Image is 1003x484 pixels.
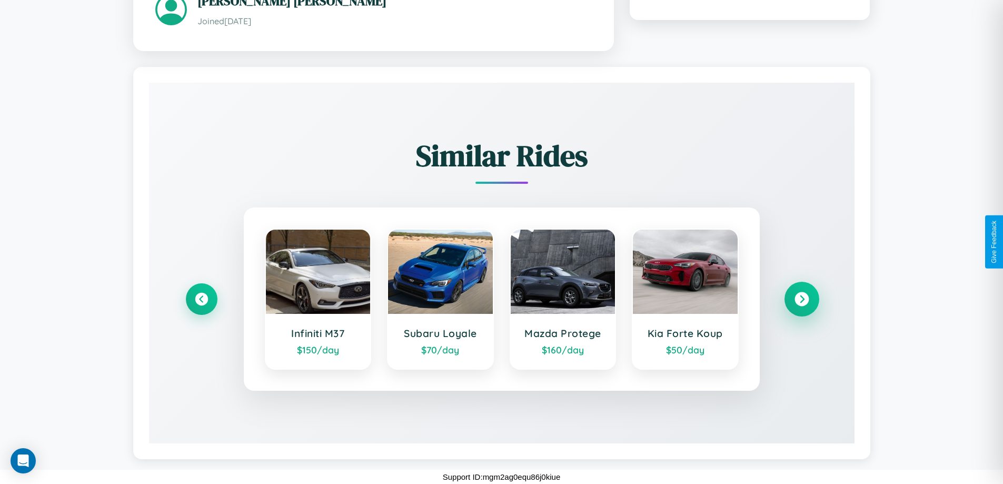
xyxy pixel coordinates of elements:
a: Infiniti M37$150/day [265,229,372,370]
p: Joined [DATE] [197,14,592,29]
h3: Kia Forte Koup [643,327,727,340]
div: Give Feedback [990,221,998,263]
div: $ 160 /day [521,344,605,355]
div: $ 70 /day [399,344,482,355]
div: $ 50 /day [643,344,727,355]
p: Support ID: mgm2ag0equ86j0kiue [443,470,560,484]
a: Subaru Loyale$70/day [387,229,494,370]
a: Mazda Protege$160/day [510,229,617,370]
div: Open Intercom Messenger [11,448,36,473]
h2: Similar Rides [186,135,818,176]
h3: Mazda Protege [521,327,605,340]
div: $ 150 /day [276,344,360,355]
h3: Infiniti M37 [276,327,360,340]
h3: Subaru Loyale [399,327,482,340]
a: Kia Forte Koup$50/day [632,229,739,370]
